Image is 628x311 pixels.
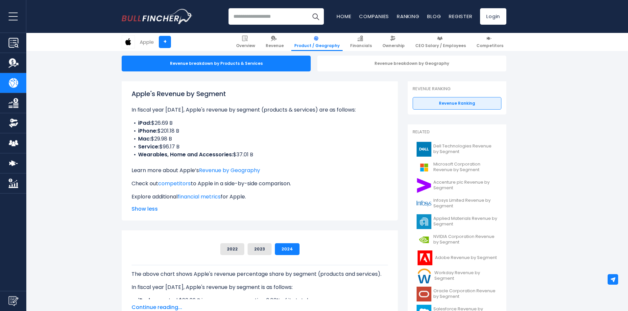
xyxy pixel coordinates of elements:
b: Wearables, Home and Accessories: [138,151,233,158]
a: CEO Salary / Employees [412,33,469,51]
b: iPhone: [138,127,157,135]
span: Ownership [382,43,405,48]
button: Search [307,8,324,25]
img: ORCL logo [417,287,431,301]
a: Applied Materials Revenue by Segment [413,213,501,231]
a: Dell Technologies Revenue by Segment [413,140,501,158]
a: Revenue [263,33,287,51]
a: Adobe Revenue by Segment [413,249,501,267]
span: Workday Revenue by Segment [434,270,497,281]
span: CEO Salary / Employees [415,43,466,48]
img: Bullfincher logo [122,9,193,24]
li: $29.98 B [132,135,388,143]
img: INFY logo [417,196,431,211]
span: Adobe Revenue by Segment [435,255,497,261]
p: Related [413,129,501,135]
p: Explore additional for Apple. [132,193,388,201]
span: Competitors [476,43,503,48]
img: DELL logo [417,142,431,157]
a: + [159,36,171,48]
a: Competitors [473,33,506,51]
a: Financials [347,33,375,51]
img: NVDA logo [417,232,431,247]
a: Revenue by Geography [199,167,260,174]
li: generated $26.69 B in revenue, representing 6.83% of its total revenue. [132,297,388,304]
span: Microsoft Corporation Revenue by Segment [433,162,497,173]
button: 2024 [275,243,300,255]
a: Ranking [397,13,419,20]
span: Financials [350,43,372,48]
p: The above chart shows Apple's revenue percentage share by segment (products and services). [132,270,388,278]
span: Oracle Corporation Revenue by Segment [433,288,497,299]
p: Check out to Apple in a side-by-side comparison. [132,180,388,188]
a: Go to homepage [122,9,192,24]
span: Revenue [266,43,284,48]
a: Accenture plc Revenue by Segment [413,176,501,194]
a: financial metrics [178,193,221,200]
button: 2023 [248,243,272,255]
span: NVIDIA Corporation Revenue by Segment [433,234,497,245]
span: Applied Materials Revenue by Segment [433,216,497,227]
h1: Apple's Revenue by Segment [132,89,388,99]
li: $96.17 B [132,143,388,151]
img: ACN logo [417,178,431,193]
a: Home [337,13,351,20]
p: Revenue Ranking [413,86,501,92]
a: Register [449,13,472,20]
a: Microsoft Corporation Revenue by Segment [413,158,501,176]
p: In fiscal year [DATE], Apple's revenue by segment is as follows: [132,283,388,291]
a: competitors [158,180,191,187]
b: Mac: [138,135,151,143]
li: $26.69 B [132,119,388,127]
a: Ownership [379,33,408,51]
a: Overview [233,33,258,51]
img: MSFT logo [417,160,431,175]
p: In fiscal year [DATE], Apple's revenue by segment (products & services) are as follows: [132,106,388,114]
a: Revenue Ranking [413,97,501,110]
img: AAPL logo [122,36,134,48]
a: Oracle Corporation Revenue by Segment [413,285,501,303]
button: 2022 [220,243,244,255]
b: iPad: [138,119,151,127]
a: Blog [427,13,441,20]
a: Login [480,8,506,25]
img: ADBE logo [417,250,433,265]
span: Infosys Limited Revenue by Segment [433,198,497,209]
a: Product / Geography [291,33,343,51]
b: Service: [138,143,159,150]
a: Workday Revenue by Segment [413,267,501,285]
span: Show less [132,205,388,213]
p: Learn more about Apple’s [132,167,388,174]
span: Accenture plc Revenue by Segment [433,180,497,191]
a: Companies [359,13,389,20]
div: Revenue breakdown by Geography [317,56,506,71]
div: Revenue breakdown by Products & Services [122,56,311,71]
div: Apple [140,38,154,46]
span: Dell Technologies Revenue by Segment [433,143,497,155]
span: Product / Geography [294,43,340,48]
img: WDAY logo [417,269,432,283]
img: Ownership [9,118,18,128]
b: iPad [138,297,150,304]
a: Infosys Limited Revenue by Segment [413,194,501,213]
a: NVIDIA Corporation Revenue by Segment [413,231,501,249]
img: AMAT logo [417,214,431,229]
span: Overview [236,43,255,48]
li: $201.18 B [132,127,388,135]
li: $37.01 B [132,151,388,159]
